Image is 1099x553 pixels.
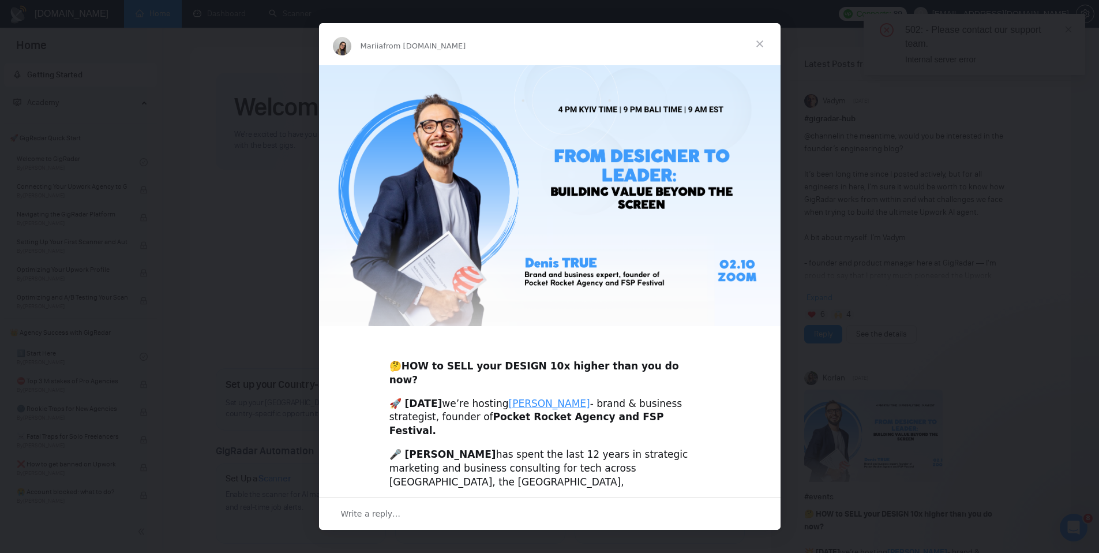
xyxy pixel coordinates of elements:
[389,411,664,436] b: Pocket Rocket Agency and FSP Festival.
[389,398,442,409] b: 🚀 [DATE]
[389,397,710,438] div: we’re hosting - brand & business strategist, founder of
[389,449,496,460] b: 🎤 [PERSON_NAME]
[333,37,351,55] img: Profile image for Mariia
[319,497,781,530] div: Open conversation and reply
[361,42,384,50] span: Mariia
[389,448,710,517] div: has spent the last 12 years in strategic marketing and business consulting for tech across [GEOGR...
[389,346,710,387] div: 🤔
[389,360,679,386] b: HOW to SELL your DESIGN 10x higher than you do now?
[509,398,590,409] a: [PERSON_NAME]
[383,42,466,50] span: from [DOMAIN_NAME]
[341,506,401,521] span: Write a reply…
[739,23,781,65] span: Close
